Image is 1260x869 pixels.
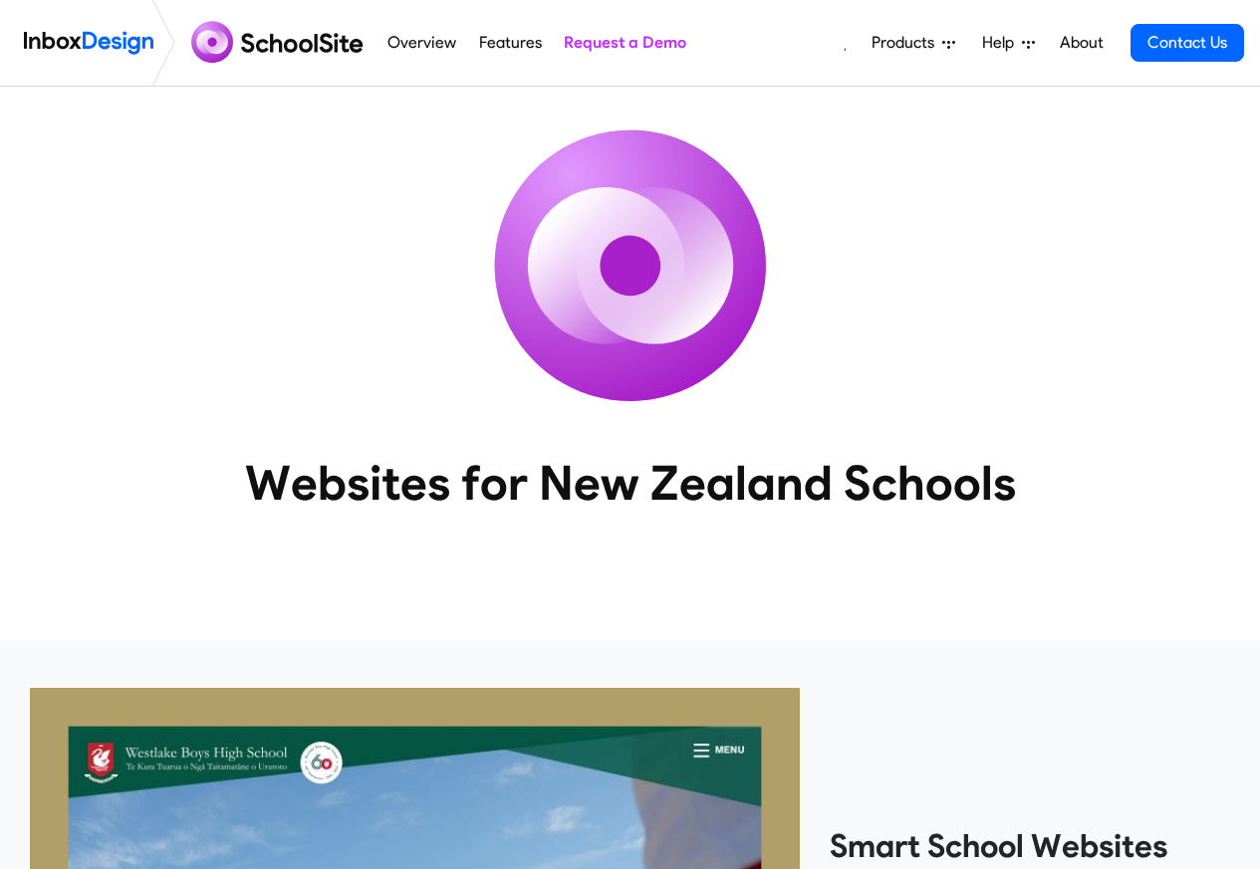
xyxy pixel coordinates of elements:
[864,23,963,63] a: Products
[451,87,810,445] img: icon_schoolsite.svg
[1054,23,1109,63] a: About
[473,23,547,63] a: Features
[830,826,1230,866] heading: Smart School Websites
[157,453,1104,513] heading: Websites for New Zealand Schools
[872,31,942,55] span: Products
[558,23,691,63] a: Request a Demo
[982,31,1022,55] span: Help
[1131,24,1244,62] a: Contact Us
[974,23,1043,63] a: Help
[382,23,462,63] a: Overview
[183,19,377,67] img: schoolsite logo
